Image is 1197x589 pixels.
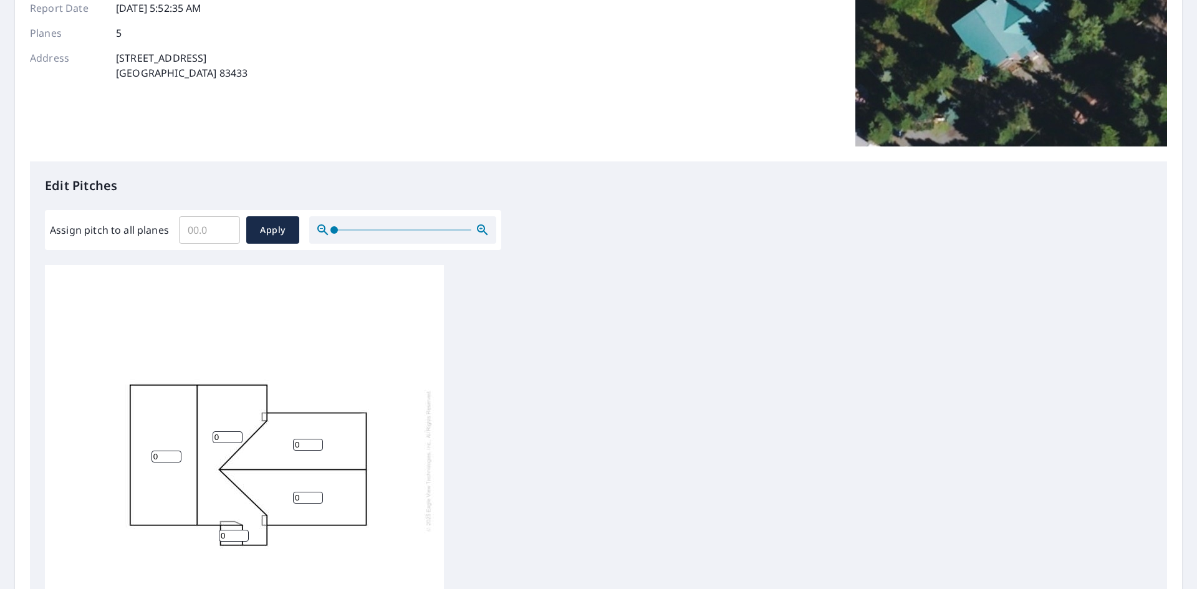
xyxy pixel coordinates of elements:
[30,50,105,80] p: Address
[246,216,299,244] button: Apply
[116,1,202,16] p: [DATE] 5:52:35 AM
[179,213,240,247] input: 00.0
[30,26,105,41] p: Planes
[116,50,248,80] p: [STREET_ADDRESS] [GEOGRAPHIC_DATA] 83433
[116,26,122,41] p: 5
[30,1,105,16] p: Report Date
[50,223,169,237] label: Assign pitch to all planes
[45,176,1152,195] p: Edit Pitches
[256,223,289,238] span: Apply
